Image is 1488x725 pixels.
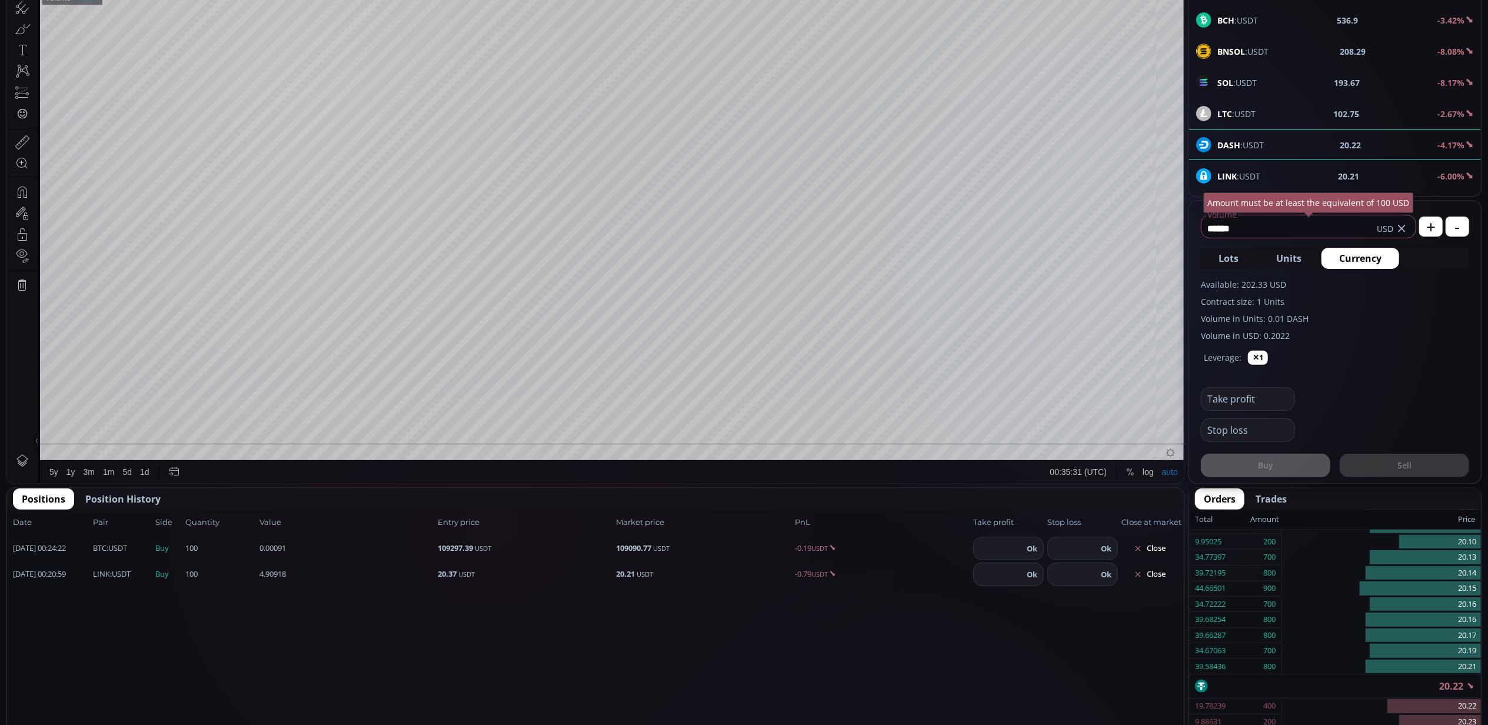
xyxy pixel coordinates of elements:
[1121,565,1178,584] button: Close
[93,543,127,554] span: :USDT
[1204,192,1414,213] div: Amount must be at least the equivalent of 100 USD
[1263,550,1276,565] div: 700
[1419,217,1443,237] button: +
[1247,488,1296,510] button: Trades
[1217,171,1237,182] b: LINK
[171,29,177,38] div: H
[1023,542,1041,555] button: Ok
[1189,674,1481,698] div: 20.22
[1437,108,1464,119] b: -2.67%
[1204,351,1241,364] label: Leverage:
[1282,597,1481,613] div: 20.16
[93,568,131,580] span: :USDT
[155,543,182,554] span: Buy
[42,516,51,526] div: 5y
[795,568,970,580] span: -0.79
[177,29,196,38] div: 20.31
[438,543,473,553] b: 109297.39
[795,517,970,528] span: PnL
[1201,330,1469,342] label: Volume in USD: 0.2022
[1377,222,1393,235] span: USD
[1097,542,1115,555] button: Ok
[1437,77,1464,88] b: -8.17%
[185,543,256,554] span: 100
[1217,170,1260,182] span: :USDT
[1039,510,1104,532] button: 00:35:31 (UTC)
[1446,217,1469,237] button: -
[811,570,828,578] small: USDT
[199,29,204,38] div: L
[1282,643,1481,659] div: 20.19
[811,544,828,553] small: USDT
[1263,659,1276,674] div: 800
[93,543,106,553] b: BTC
[96,516,107,526] div: 1m
[1043,516,1100,526] span: 00:35:31 (UTC)
[1256,492,1287,506] span: Trades
[158,6,192,16] div: Compare
[973,517,1044,528] span: Take profit
[1219,251,1239,265] span: Lots
[116,516,125,526] div: 5d
[1121,517,1178,528] span: Close at market
[1282,659,1481,674] div: 20.21
[1201,295,1469,308] label: Contract size: 1 Units
[637,570,654,578] small: USDT
[1263,566,1276,581] div: 800
[1115,510,1131,532] div: Toggle Percentage
[1337,14,1359,26] b: 536.9
[1201,312,1469,325] label: Volume in Units: 0.01 DASH
[1201,248,1256,269] button: Lots
[1195,566,1226,581] div: 39.72195
[22,492,65,506] span: Positions
[1217,77,1233,88] b: SOL
[475,544,491,553] small: USDT
[617,568,635,579] b: 20.21
[76,488,169,510] button: Position History
[1259,248,1319,269] button: Units
[1282,612,1481,628] div: 20.16
[1151,510,1175,532] div: Toggle Auto Scale
[1339,251,1382,265] span: Currency
[1334,108,1360,120] b: 102.75
[1437,46,1464,57] b: -8.08%
[1282,699,1481,714] div: 20.22
[13,543,89,554] span: [DATE] 00:24:22
[1263,597,1276,612] div: 700
[1155,516,1171,526] div: auto
[1195,699,1226,714] div: 19.78239
[1097,568,1115,581] button: Ok
[1276,251,1301,265] span: Units
[121,27,132,38] div: Market open
[1217,77,1257,89] span: :USDT
[256,29,309,38] div: +0.12 (+0.60%)
[1195,643,1226,659] div: 34.67063
[38,27,64,38] div: DASH
[133,516,142,526] div: 1d
[1195,512,1250,527] div: Total
[1263,628,1276,643] div: 800
[1340,45,1366,58] b: 208.29
[1023,568,1041,581] button: Ok
[13,568,89,580] span: [DATE] 00:20:59
[68,42,92,51] div: 835.62
[259,568,434,580] span: 4.90918
[1282,628,1481,644] div: 20.17
[148,29,167,38] div: 20.11
[795,543,970,554] span: -0.19
[1217,14,1258,26] span: :USDT
[1437,15,1464,26] b: -3.42%
[1248,351,1268,365] button: ✕1
[155,568,182,580] span: Buy
[438,568,457,579] b: 20.37
[1263,612,1276,627] div: 800
[1195,488,1244,510] button: Orders
[185,568,256,580] span: 100
[59,516,68,526] div: 1y
[1282,566,1481,581] div: 20.14
[1131,510,1151,532] div: Toggle Log Scale
[1217,45,1269,58] span: :USDT
[100,6,106,16] div: D
[1263,643,1276,659] div: 700
[1334,77,1360,89] b: 193.67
